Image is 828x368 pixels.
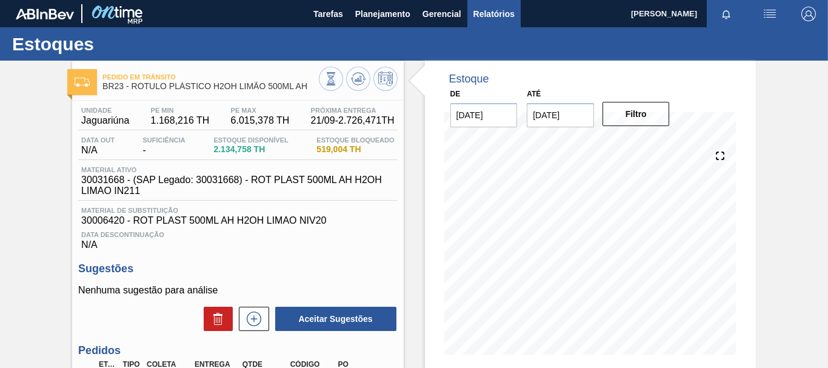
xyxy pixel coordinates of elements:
[78,263,397,275] h3: Sugestões
[231,115,290,126] span: 6.015,378 TH
[81,136,115,144] span: Data out
[316,136,394,144] span: Estoque Bloqueado
[603,102,670,126] button: Filtro
[143,136,185,144] span: Suficiência
[81,207,394,214] span: Material de Substituição
[16,8,74,19] img: TNhmsLtSVTkK8tSr43FrP2fwEKptu5GPRR3wAAAABJRU5ErkJggg==
[346,67,370,91] button: Atualizar Gráfico
[81,215,394,226] span: 30006420 - ROT PLAST 500ML AH H2OH LIMAO NIV20
[231,107,290,114] span: PE MAX
[81,175,400,196] span: 30031668 - (SAP Legado: 30031668) - ROT PLAST 500ML AH H2OH LIMAO IN211
[527,103,594,127] input: dd/mm/yyyy
[319,67,343,91] button: Visão Geral dos Estoques
[78,344,397,357] h3: Pedidos
[449,73,489,85] div: Estoque
[78,285,397,296] p: Nenhuma sugestão para análise
[801,7,816,21] img: Logout
[275,307,396,331] button: Aceitar Sugestões
[78,226,397,250] div: N/A
[81,107,129,114] span: Unidade
[151,107,210,114] span: PE MIN
[140,136,189,156] div: -
[151,115,210,126] span: 1.168,216 TH
[213,136,288,144] span: Estoque Disponível
[78,136,118,156] div: N/A
[81,231,394,238] span: Data Descontinuação
[422,7,461,21] span: Gerencial
[311,107,395,114] span: Próxima Entrega
[450,90,461,98] label: De
[81,115,129,126] span: Jaguariúna
[450,103,518,127] input: dd/mm/yyyy
[75,78,90,87] img: Ícone
[12,37,227,51] h1: Estoques
[233,307,269,331] div: Nova sugestão
[81,166,400,173] span: Material ativo
[316,145,394,154] span: 519,004 TH
[355,7,410,21] span: Planejamento
[311,115,395,126] span: 21/09 - 2.726,471 TH
[269,306,398,332] div: Aceitar Sugestões
[527,90,541,98] label: Até
[213,145,288,154] span: 2.134,758 TH
[313,7,343,21] span: Tarefas
[373,67,398,91] button: Programar Estoque
[102,73,318,81] span: Pedido em Trânsito
[763,7,777,21] img: userActions
[102,82,318,91] span: BR23 - RÓTULO PLÁSTICO H2OH LIMÃO 500ML AH
[473,7,515,21] span: Relatórios
[707,5,746,22] button: Notificações
[198,307,233,331] div: Excluir Sugestões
